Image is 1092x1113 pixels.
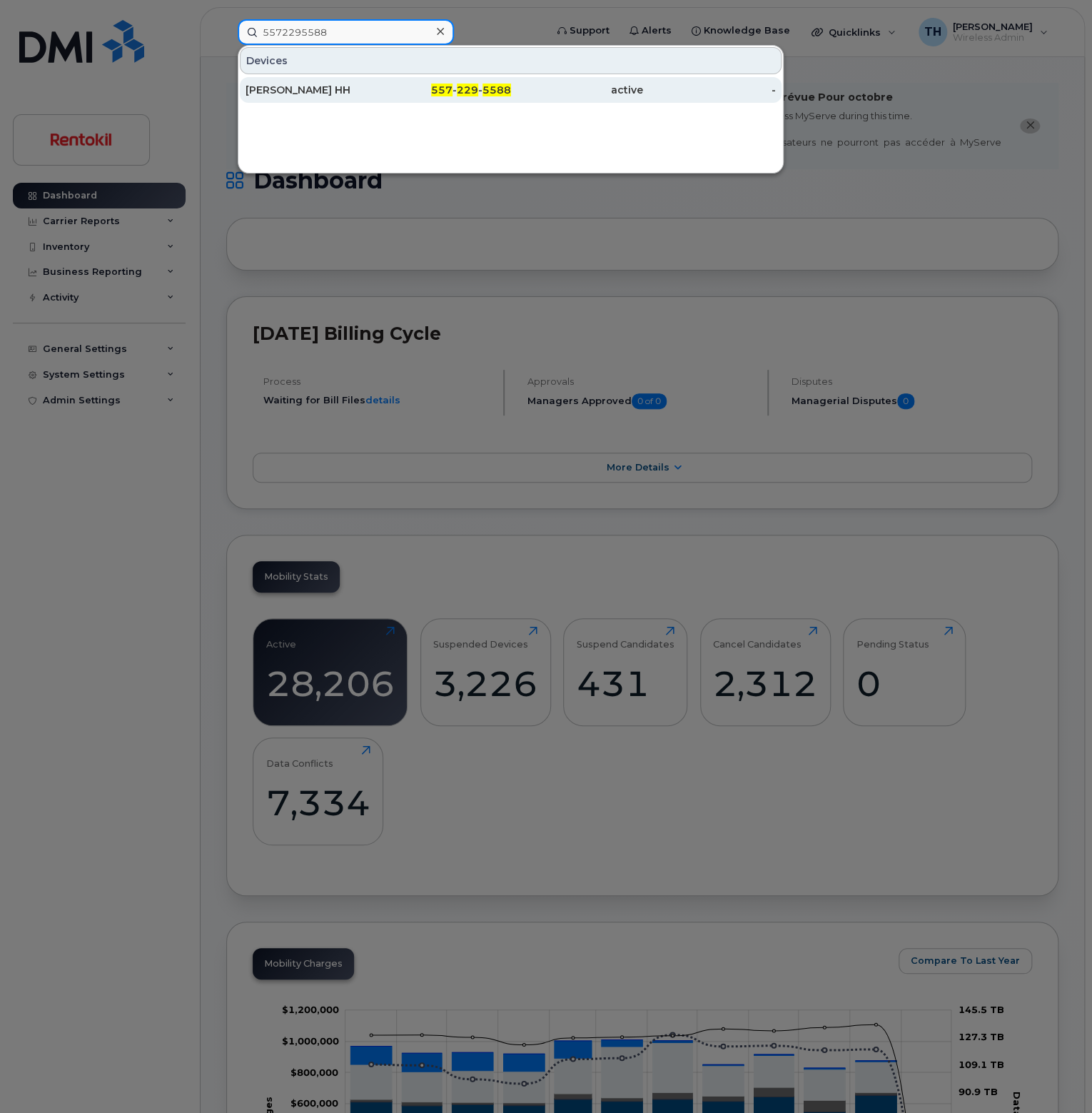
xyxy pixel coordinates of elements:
[482,84,511,96] span: 5588
[457,84,478,96] span: 229
[240,77,782,103] a: [PERSON_NAME] HH557-229-5588active-
[511,83,644,97] div: active
[643,83,776,97] div: -
[378,83,511,97] div: - -
[1030,1051,1081,1102] iframe: Messenger Launcher
[246,83,378,97] div: [PERSON_NAME] HH
[240,47,782,74] div: Devices
[431,84,453,96] span: 557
